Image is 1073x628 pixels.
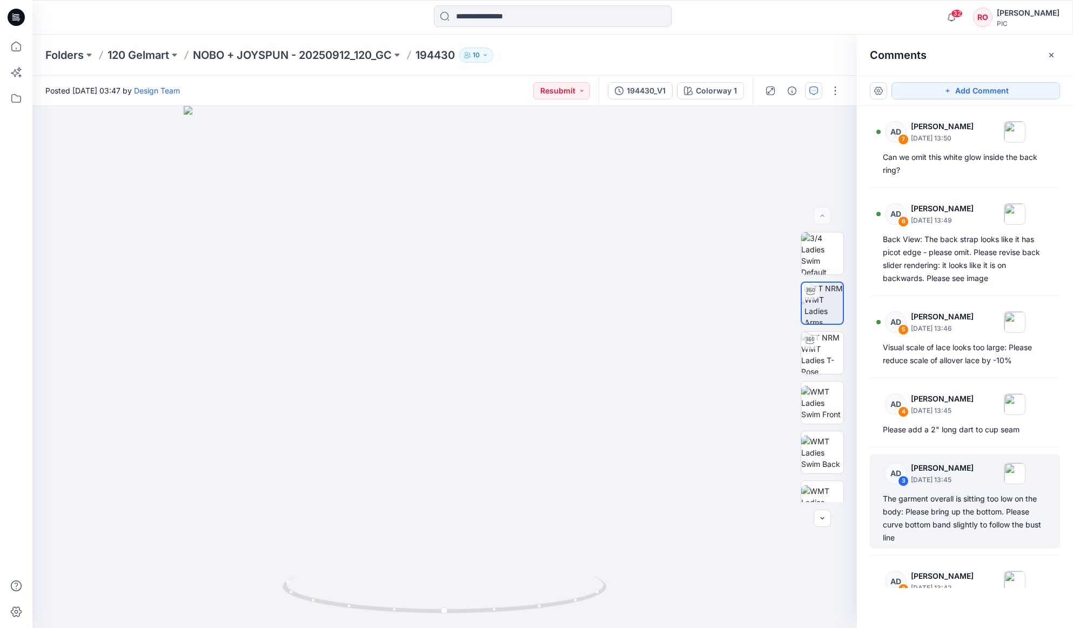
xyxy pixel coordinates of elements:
[883,151,1047,177] div: Can we omit this white glow inside the back ring?
[415,48,455,63] p: 194430
[911,202,974,215] p: [PERSON_NAME]
[870,49,927,62] h2: Comments
[885,463,907,484] div: AD
[898,324,909,335] div: 5
[801,332,843,374] img: TT NRM WMT Ladies T-Pose
[801,436,843,470] img: WMT Ladies Swim Back
[898,584,909,594] div: 2
[885,393,907,415] div: AD
[911,570,974,583] p: [PERSON_NAME]
[911,405,974,416] p: [DATE] 13:45
[45,48,84,63] a: Folders
[911,475,974,485] p: [DATE] 13:45
[193,48,392,63] a: NOBO + JOYSPUN - 20250912_120_GC
[801,386,843,420] img: WMT Ladies Swim Front
[911,392,974,405] p: [PERSON_NAME]
[45,85,180,96] span: Posted [DATE] 03:47 by
[883,341,1047,367] div: Visual scale of lace looks too large: Please reduce scale of allover lace by -10%
[885,311,907,333] div: AD
[627,85,666,97] div: 194430_V1
[804,283,843,324] img: TT NRM WMT Ladies Arms Down
[885,203,907,225] div: AD
[911,215,974,226] p: [DATE] 13:49
[883,423,1047,436] div: Please add a 2" long dart to cup seam
[801,485,843,519] img: WMT Ladies Swim Left
[911,133,974,144] p: [DATE] 13:50
[951,9,963,18] span: 32
[885,121,907,143] div: AD
[911,323,974,334] p: [DATE] 13:46
[898,134,909,145] div: 7
[997,6,1059,19] div: [PERSON_NAME]
[885,571,907,592] div: AD
[911,462,974,475] p: [PERSON_NAME]
[696,85,737,97] div: Colorway 1
[783,82,801,99] button: Details
[911,310,974,323] p: [PERSON_NAME]
[677,82,744,99] button: Colorway 1
[997,19,1059,28] div: PIC
[883,233,1047,285] div: Back View: The back strap looks like it has picot edge - please omit. Please revise back slider r...
[459,48,493,63] button: 10
[898,406,909,417] div: 4
[911,120,974,133] p: [PERSON_NAME]
[973,8,992,27] div: RO
[473,49,480,61] p: 10
[891,82,1060,99] button: Add Comment
[898,216,909,227] div: 6
[883,492,1047,544] div: The garment overall is sitting too low on the body: Please bring up the bottom. Please curve bott...
[608,82,673,99] button: 194430_V1
[108,48,169,63] a: 120 Gelmart
[911,583,974,593] p: [DATE] 13:42
[801,232,843,275] img: 3/4 Ladies Swim Default
[898,476,909,486] div: 3
[134,86,180,95] a: Design Team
